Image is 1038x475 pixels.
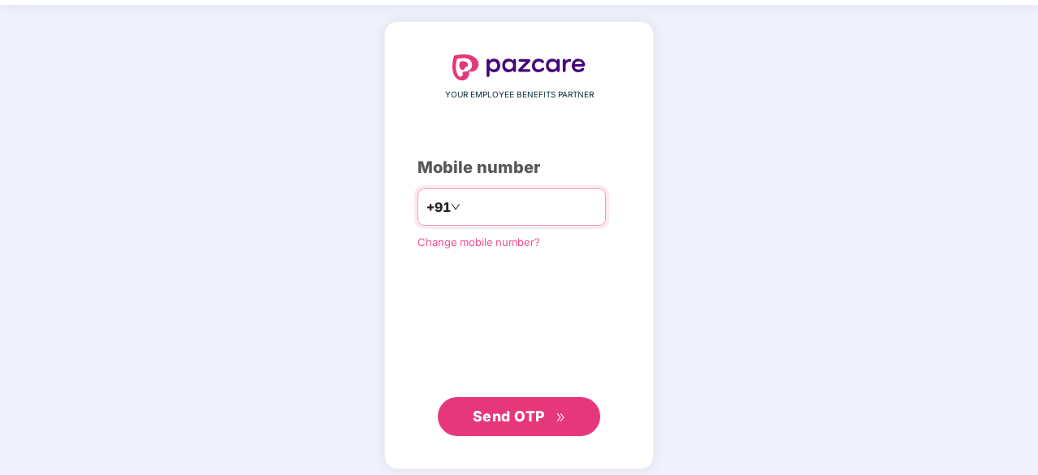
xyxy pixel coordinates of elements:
span: +91 [426,197,451,218]
a: Change mobile number? [417,235,540,248]
div: Mobile number [417,155,621,180]
button: Send OTPdouble-right [438,397,600,436]
span: double-right [556,412,566,423]
span: down [451,202,461,212]
img: logo [452,54,586,80]
span: Send OTP [473,408,545,425]
span: YOUR EMPLOYEE BENEFITS PARTNER [445,89,594,101]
